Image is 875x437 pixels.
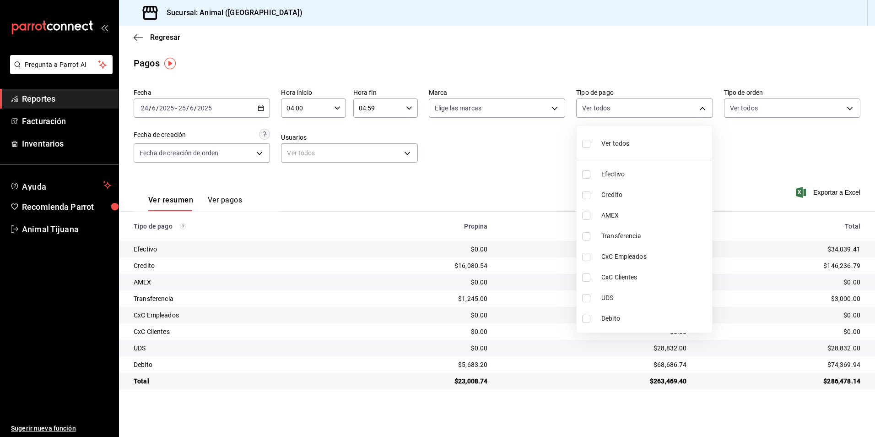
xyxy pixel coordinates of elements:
span: CxC Clientes [601,273,708,282]
span: Efectivo [601,169,708,179]
span: Transferencia [601,231,708,241]
span: Debito [601,314,708,323]
span: Credito [601,190,708,200]
span: Ver todos [601,139,629,148]
span: AMEX [601,211,708,220]
span: CxC Empleados [601,252,708,262]
span: UDS [601,293,708,303]
img: Tooltip marker [164,58,176,69]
